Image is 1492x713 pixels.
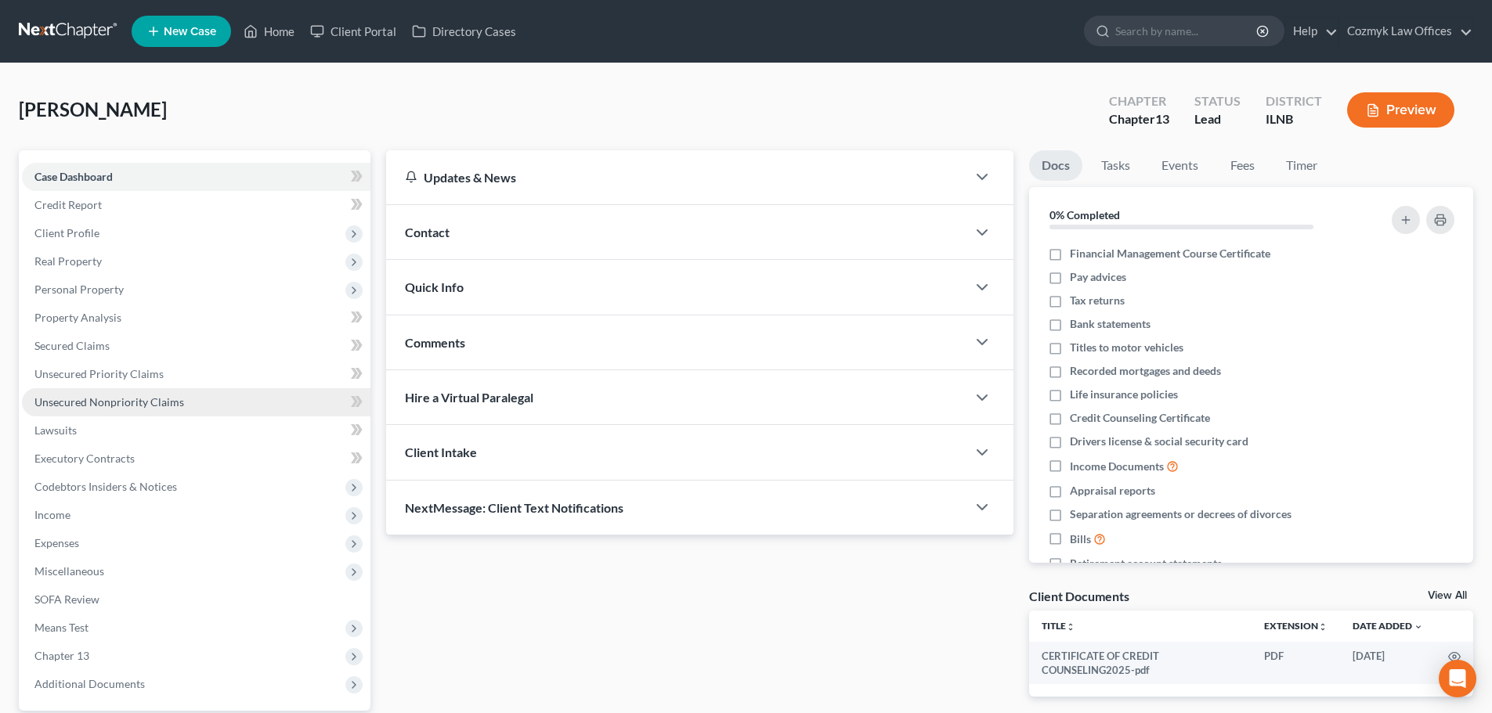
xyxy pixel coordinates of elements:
[34,423,77,437] span: Lawsuits
[22,332,370,360] a: Secured Claims
[34,339,110,352] span: Secured Claims
[22,163,370,191] a: Case Dashboard
[1070,293,1125,308] span: Tax returns
[405,279,464,294] span: Quick Info
[34,367,164,380] span: Unsecured Priority Claims
[1340,642,1436,685] td: [DATE]
[22,191,370,219] a: Credit Report
[1194,92,1241,110] div: Status
[1266,110,1322,128] div: ILNB
[34,395,184,409] span: Unsecured Nonpriority Claims
[1089,150,1143,181] a: Tasks
[34,226,99,239] span: Client Profile
[22,360,370,388] a: Unsecured Priority Claims
[1042,620,1075,632] a: Titleunfold_more
[1285,17,1338,45] a: Help
[1070,246,1270,261] span: Financial Management Course Certificate
[22,585,370,614] a: SOFA Review
[1414,622,1423,632] i: expand_more
[22,445,370,473] a: Executory Contracts
[1428,590,1467,601] a: View All
[34,254,102,268] span: Real Property
[34,621,89,634] span: Means Test
[34,170,113,183] span: Case Dashboard
[1194,110,1241,128] div: Lead
[1070,531,1091,547] span: Bills
[1264,620,1328,632] a: Extensionunfold_more
[405,335,465,350] span: Comments
[34,198,102,211] span: Credit Report
[1070,556,1222,571] span: Retirement account statements
[1070,483,1155,499] span: Appraisal reports
[1029,588,1129,604] div: Client Documents
[34,536,79,549] span: Expenses
[1347,92,1454,128] button: Preview
[34,592,99,606] span: SOFA Review
[1029,150,1082,181] a: Docs
[1339,17,1472,45] a: Cozmyk Law Offices
[1266,92,1322,110] div: District
[302,17,404,45] a: Client Portal
[405,225,450,239] span: Contact
[404,17,524,45] a: Directory Cases
[22,388,370,416] a: Unsecured Nonpriority Claims
[1318,622,1328,632] i: unfold_more
[1066,622,1075,632] i: unfold_more
[34,508,70,521] span: Income
[1109,92,1169,110] div: Chapter
[34,452,135,465] span: Executory Contracts
[405,445,477,459] span: Client Intake
[1070,340,1183,355] span: Titles to motor vehicles
[22,416,370,445] a: Lawsuits
[34,649,89,662] span: Chapter 13
[405,500,623,515] span: NextMessage: Client Text Notifications
[34,283,124,296] span: Personal Property
[1353,620,1423,632] a: Date Added expand_more
[1070,434,1248,449] span: Drivers license & social security card
[1070,387,1178,402] span: Life insurance policies
[1070,316,1151,332] span: Bank statements
[1439,660,1476,697] div: Open Intercom Messenger
[19,98,167,121] span: [PERSON_NAME]
[34,480,177,493] span: Codebtors Insiders & Notices
[1149,150,1211,181] a: Events
[1049,208,1120,221] strong: 0% Completed
[405,390,533,405] span: Hire a Virtual Paralegal
[1070,410,1210,426] span: Credit Counseling Certificate
[1029,642,1252,685] td: CERTIFICATE OF CREDIT COUNSELING2025-pdf
[34,564,104,578] span: Miscellaneous
[34,311,121,324] span: Property Analysis
[1070,269,1126,285] span: Pay advices
[405,169,948,185] div: Updates & News
[1217,150,1267,181] a: Fees
[1070,363,1221,379] span: Recorded mortgages and deeds
[164,26,216,38] span: New Case
[34,677,145,690] span: Additional Documents
[1109,110,1169,128] div: Chapter
[1115,16,1259,45] input: Search by name...
[1070,459,1164,474] span: Income Documents
[1155,111,1169,126] span: 13
[1273,150,1330,181] a: Timer
[1252,642,1340,685] td: PDF
[22,304,370,332] a: Property Analysis
[236,17,302,45] a: Home
[1070,506,1292,522] span: Separation agreements or decrees of divorces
